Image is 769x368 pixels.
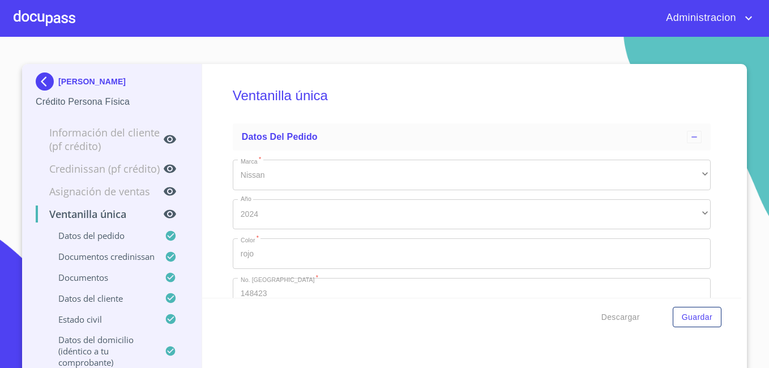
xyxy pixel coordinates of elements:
p: Documentos CrediNissan [36,251,165,262]
span: Datos del pedido [242,132,318,142]
h5: Ventanilla única [233,72,711,119]
span: Descargar [601,310,640,324]
img: Docupass spot blue [36,72,58,91]
div: [PERSON_NAME] [36,72,188,95]
p: Información del cliente (PF crédito) [36,126,163,153]
p: Asignación de Ventas [36,185,163,198]
p: Datos del domicilio (idéntico a tu comprobante) [36,334,165,368]
div: Nissan [233,160,711,190]
p: Ventanilla única [36,207,163,221]
p: Datos del cliente [36,293,165,304]
span: Administracion [657,9,742,27]
p: Documentos [36,272,165,283]
p: Crédito Persona Física [36,95,188,109]
p: Datos del pedido [36,230,165,241]
div: Datos del pedido [233,123,711,151]
button: Descargar [597,307,644,328]
button: Guardar [673,307,721,328]
button: account of current user [657,9,755,27]
p: Estado civil [36,314,165,325]
p: Credinissan (PF crédito) [36,162,163,176]
div: 2024 [233,199,711,230]
p: [PERSON_NAME] [58,77,126,86]
span: Guardar [682,310,712,324]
